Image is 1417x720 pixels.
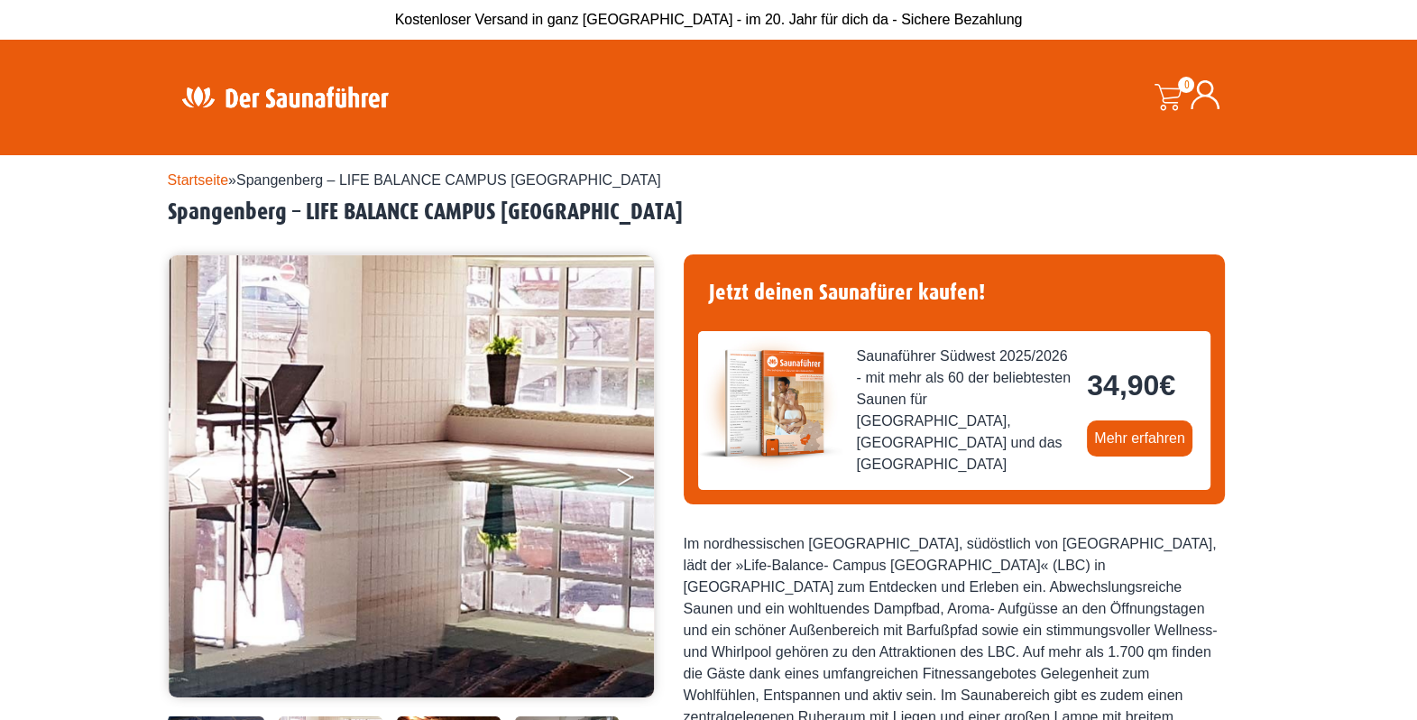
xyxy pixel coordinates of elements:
button: Next [615,458,660,503]
a: Mehr erfahren [1087,420,1192,457]
bdi: 34,90 [1087,369,1175,402]
span: Kostenloser Versand in ganz [GEOGRAPHIC_DATA] - im 20. Jahr für dich da - Sichere Bezahlung [395,12,1023,27]
span: € [1159,369,1175,402]
button: Previous [186,458,231,503]
span: 0 [1178,77,1194,93]
img: der-saunafuehrer-2025-suedwest.jpg [698,331,842,475]
h4: Jetzt deinen Saunafürer kaufen! [698,269,1210,317]
span: Spangenberg – LIFE BALANCE CAMPUS [GEOGRAPHIC_DATA] [236,172,661,188]
a: Startseite [168,172,229,188]
span: » [168,172,661,188]
h2: Spangenberg – LIFE BALANCE CAMPUS [GEOGRAPHIC_DATA] [168,198,1250,226]
span: Saunaführer Südwest 2025/2026 - mit mehr als 60 der beliebtesten Saunen für [GEOGRAPHIC_DATA], [G... [857,346,1073,475]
